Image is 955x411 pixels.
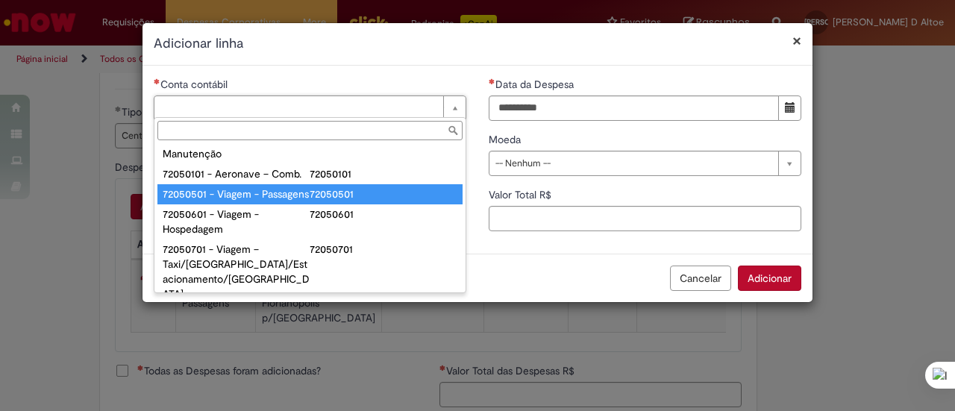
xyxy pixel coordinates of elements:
div: 72050701 - Viagem – Taxi/[GEOGRAPHIC_DATA]/Estacionamento/[GEOGRAPHIC_DATA] [163,242,310,301]
div: 72050101 - Aeronave - Manutenção [163,131,310,161]
div: 72050601 [310,207,457,222]
div: 72050101 - Aeronave – Comb. [163,166,310,181]
div: 72050601 - Viagem - Hospedagem [163,207,310,236]
div: 72050501 [310,186,457,201]
div: 72050101 [310,166,457,181]
div: 72050501 - Viagem - Passagens [163,186,310,201]
div: 72050701 [310,242,457,257]
ul: Conta contábil [154,143,466,292]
